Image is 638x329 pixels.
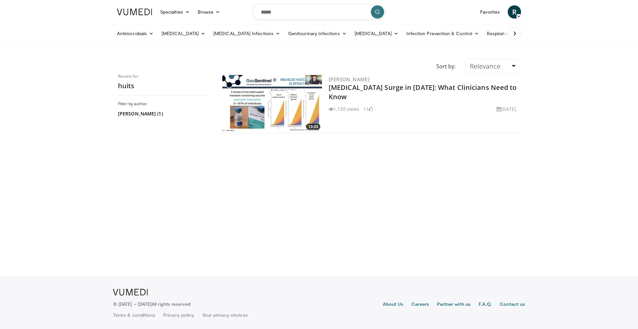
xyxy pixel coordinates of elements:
[118,82,211,90] h2: huits
[402,27,483,40] a: Infection Prevention & Control
[329,83,517,101] a: [MEDICAL_DATA] Surge in [DATE]: What Clinicians Need to Know
[496,105,516,112] li: [DATE]
[113,289,148,296] img: VuMedi Logo
[383,301,404,309] a: About Us
[152,301,190,307] span: All rights reserved
[118,110,209,117] a: [PERSON_NAME] (1)
[483,27,545,40] a: Respiratory Infections
[253,4,385,20] input: Search topics, interventions
[411,301,429,309] a: Careers
[437,301,471,309] a: Partner with us
[351,27,402,40] a: [MEDICAL_DATA]
[431,59,461,74] div: Sort by:
[209,27,284,40] a: [MEDICAL_DATA] Infections
[158,27,209,40] a: [MEDICAL_DATA]
[202,312,248,318] a: Your privacy choices
[470,62,500,71] span: Relevance
[194,5,224,19] a: Browse
[118,101,211,106] h3: Filter by author:
[113,301,191,307] p: © [DATE] – [DATE]
[306,124,320,130] span: 13:35
[363,105,372,112] li: 11
[476,5,504,19] a: Favorites
[500,301,525,309] a: Contact us
[466,59,520,74] a: Relevance
[329,76,370,83] a: [PERSON_NAME]
[113,312,155,318] a: Terms & conditions
[284,27,351,40] a: Genitourinary Infections
[163,312,194,318] a: Privacy policy
[117,9,152,15] img: VuMedi Logo
[156,5,194,19] a: Specialties
[222,75,322,131] img: 701336ce-0724-4552-9020-56cd980d7a4a.300x170_q85_crop-smart_upscale.jpg
[222,75,322,131] a: 13:35
[113,27,158,40] a: Antimicrobials
[508,5,521,19] a: R
[478,301,492,309] a: F.A.Q.
[329,105,359,112] li: 1,130 views
[118,74,211,79] p: Results for:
